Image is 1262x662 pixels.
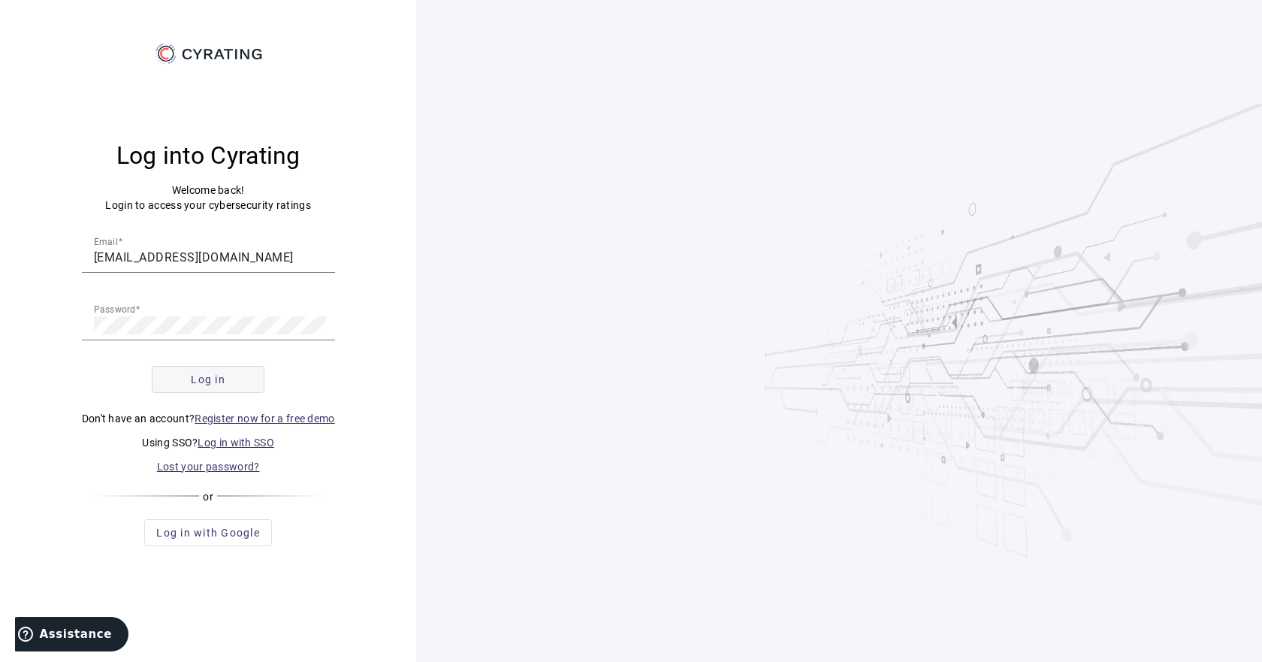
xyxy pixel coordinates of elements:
[198,437,274,449] a: Log in with SSO
[94,304,136,314] mat-label: Password
[94,236,118,246] mat-label: Email
[82,183,335,213] p: Welcome back! Login to access your cybersecurity ratings
[195,413,334,425] a: Register now for a free demo
[191,372,225,387] span: Log in
[157,461,260,473] a: Lost your password?
[93,489,324,504] div: or
[82,435,335,450] p: Using SSO?
[82,411,335,426] p: Don't have an account?
[15,617,128,654] iframe: Ouvre un widget dans lequel vous pouvez trouver plus d’informations
[144,519,272,546] button: Log in with Google
[156,525,260,540] span: Log in with Google
[152,366,264,393] button: Log in
[182,49,261,59] g: CYRATING
[82,141,335,171] h3: Log into Cyrating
